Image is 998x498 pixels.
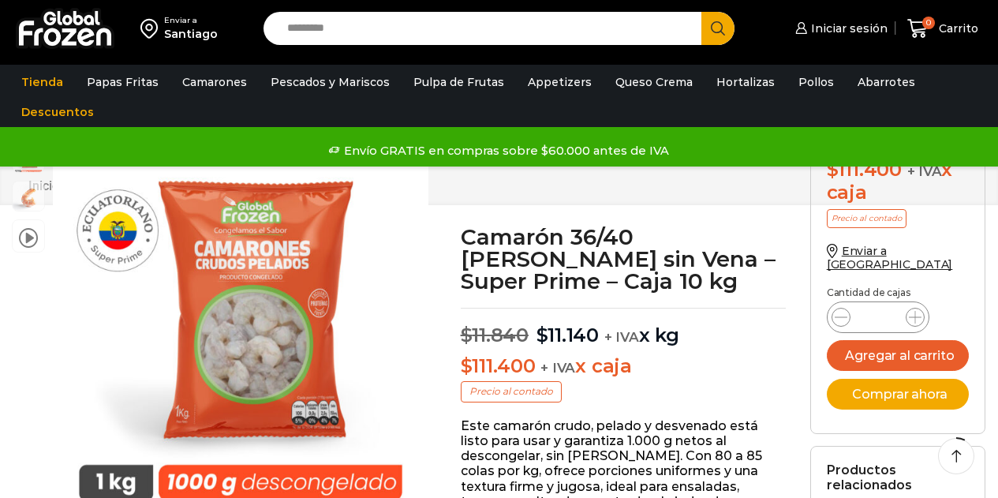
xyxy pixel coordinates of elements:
[461,226,787,292] h1: Camarón 36/40 [PERSON_NAME] sin Vena – Super Prime – Caja 10 kg
[607,67,701,97] a: Queso Crema
[827,379,969,410] button: Comprar ahora
[461,355,787,378] p: x caja
[461,381,562,402] p: Precio al contado
[461,324,473,346] span: $
[827,159,969,204] div: x caja
[827,340,969,371] button: Agregar al carrito
[461,354,536,377] bdi: 111.400
[174,67,255,97] a: Camarones
[827,158,902,181] bdi: 111.400
[461,308,787,347] p: x kg
[79,67,166,97] a: Papas Fritas
[708,67,783,97] a: Hortalizas
[406,67,512,97] a: Pulpa de Frutas
[604,329,639,345] span: + IVA
[536,324,599,346] bdi: 11.140
[13,182,44,213] span: camaron-sin-cascara
[807,21,888,36] span: Iniciar sesión
[520,67,600,97] a: Appetizers
[827,158,839,181] span: $
[536,324,548,346] span: $
[791,67,842,97] a: Pollos
[827,287,969,298] p: Cantidad de cajas
[461,354,473,377] span: $
[827,244,953,271] a: Enviar a [GEOGRAPHIC_DATA]
[922,17,935,29] span: 0
[935,21,978,36] span: Carrito
[263,67,398,97] a: Pescados y Mariscos
[540,360,575,376] span: + IVA
[140,15,164,42] img: address-field-icon.svg
[164,15,218,26] div: Enviar a
[850,67,923,97] a: Abarrotes
[461,324,529,346] bdi: 11.840
[13,67,71,97] a: Tienda
[701,12,734,45] button: Search button
[863,306,893,328] input: Product quantity
[827,209,906,228] p: Precio al contado
[164,26,218,42] div: Santiago
[903,10,982,47] a: 0 Carrito
[791,13,888,44] a: Iniciar sesión
[907,163,942,179] span: + IVA
[827,462,969,492] h2: Productos relacionados
[13,97,102,127] a: Descuentos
